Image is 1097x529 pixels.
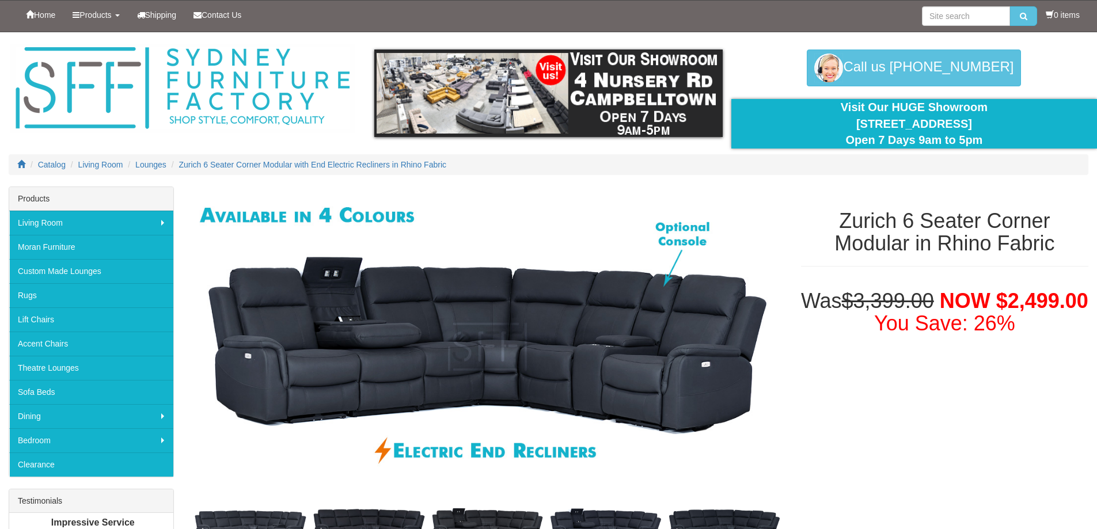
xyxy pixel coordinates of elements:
a: Sofa Beds [9,380,173,404]
span: Home [34,10,55,20]
a: Accent Chairs [9,332,173,356]
div: Testimonials [9,489,173,513]
h1: Was [801,290,1088,335]
img: Sydney Furniture Factory [10,44,355,133]
a: Bedroom [9,428,173,452]
a: Theatre Lounges [9,356,173,380]
a: Lift Chairs [9,307,173,332]
font: You Save: 26% [874,311,1015,335]
input: Site search [922,6,1010,26]
a: Contact Us [185,1,250,29]
span: Contact Us [202,10,241,20]
a: Catalog [38,160,66,169]
a: Clearance [9,452,173,477]
a: Home [17,1,64,29]
a: Products [64,1,128,29]
h1: Zurich 6 Seater Corner Modular in Rhino Fabric [801,210,1088,255]
a: Custom Made Lounges [9,259,173,283]
li: 0 items [1046,9,1080,21]
a: Zurich 6 Seater Corner Modular with End Electric Recliners in Rhino Fabric [179,160,447,169]
div: Visit Our HUGE Showroom [STREET_ADDRESS] Open 7 Days 9am to 5pm [740,99,1088,149]
span: NOW $2,499.00 [940,289,1088,313]
a: Moran Furniture [9,235,173,259]
a: Lounges [135,160,166,169]
span: Shipping [145,10,177,20]
del: $3,399.00 [842,289,934,313]
a: Living Room [9,211,173,235]
a: Dining [9,404,173,428]
img: showroom.gif [374,50,723,137]
b: Impressive Service [51,517,135,527]
div: Products [9,187,173,211]
a: Rugs [9,283,173,307]
span: Products [79,10,111,20]
a: Living Room [78,160,123,169]
a: Shipping [128,1,185,29]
